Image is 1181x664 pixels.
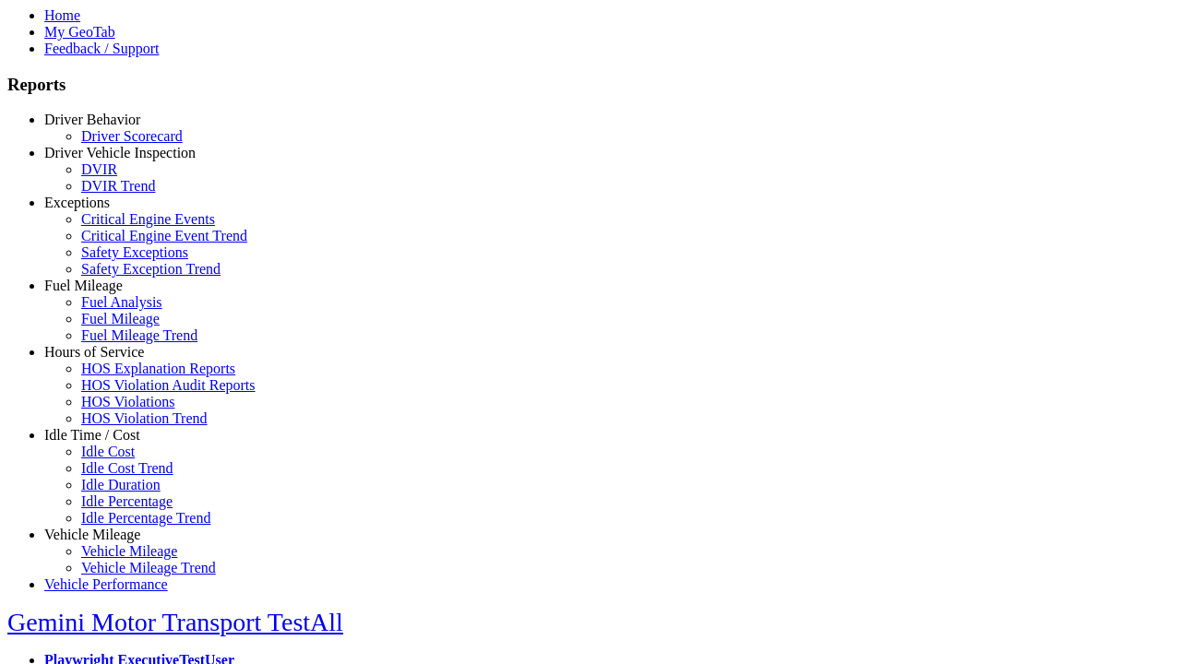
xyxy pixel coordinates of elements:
a: Vehicle Performance [44,576,168,592]
a: Idle Time / Cost [44,427,140,443]
a: Safety Exception Trend [81,261,221,277]
a: HOS Violation Audit Reports [81,377,256,393]
a: Safety Exceptions [81,244,188,260]
a: Idle Duration [81,477,161,492]
a: Fuel Mileage [81,311,160,326]
h3: Reports [7,75,1174,95]
a: Exceptions [44,195,110,210]
a: Fuel Mileage [44,278,123,293]
a: Idle Percentage Trend [81,510,210,526]
a: Feedback / Support [44,41,159,56]
a: Vehicle Mileage [81,543,177,559]
a: Critical Engine Event Trend [81,228,247,243]
a: HOS Violations [81,394,174,409]
a: HOS Violation Trend [81,410,208,426]
a: Idle Cost [81,444,135,459]
a: DVIR Trend [81,178,155,194]
a: Home [44,7,80,23]
a: Idle Percentage [81,493,173,509]
a: Vehicle Mileage Trend [81,560,216,575]
a: HOS Explanation Reports [81,361,235,376]
a: Critical Engine Events [81,211,215,227]
a: Hours of Service [44,344,144,360]
a: My GeoTab [44,24,115,40]
a: Driver Behavior [44,112,140,127]
a: DVIR [81,161,117,177]
a: Idle Cost Trend [81,460,173,476]
a: Fuel Analysis [81,294,162,310]
a: Vehicle Mileage [44,527,140,542]
a: Gemini Motor Transport TestAll [7,608,343,636]
a: Fuel Mileage Trend [81,327,197,343]
a: Driver Scorecard [81,128,183,144]
a: Driver Vehicle Inspection [44,145,196,160]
